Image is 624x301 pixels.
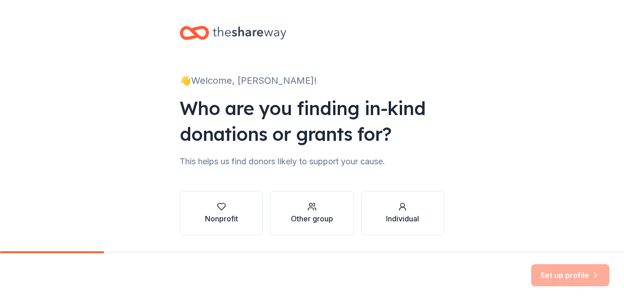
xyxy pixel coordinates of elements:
[291,213,333,224] div: Other group
[270,191,353,235] button: Other group
[180,191,263,235] button: Nonprofit
[180,95,444,147] div: Who are you finding in-kind donations or grants for?
[180,73,444,88] div: 👋 Welcome, [PERSON_NAME]!
[205,213,238,224] div: Nonprofit
[386,213,419,224] div: Individual
[180,154,444,169] div: This helps us find donors likely to support your cause.
[361,191,444,235] button: Individual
